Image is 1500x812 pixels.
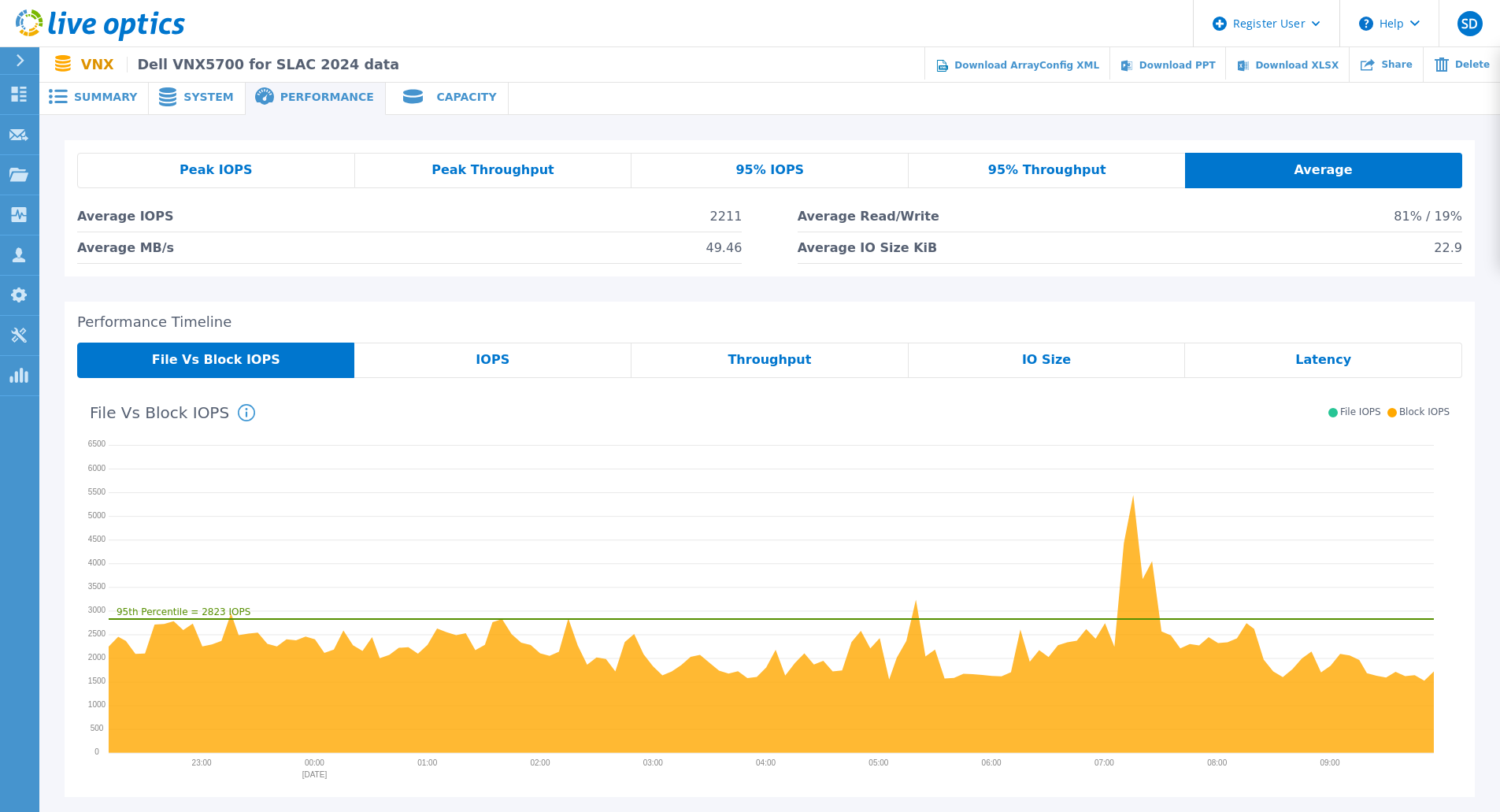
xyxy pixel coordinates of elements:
text: 01:00 [417,758,437,767]
span: Download ArrayConfig XML [954,60,1099,71]
span: Performance [280,91,374,102]
span: 49.46 [706,232,743,263]
text: 04:00 [757,758,776,767]
text: 09:00 [1320,758,1340,767]
text: 00:00 [305,758,324,767]
text: 08:00 [1208,758,1228,767]
text: 95th Percentile = 2823 IOPS [117,606,250,617]
span: IO Size [1022,354,1071,366]
div: File IOPS Block IOPS [1322,407,1450,418]
span: SD [1461,17,1478,30]
span: Latency [1295,354,1351,366]
text: 05:00 [869,758,889,767]
span: Throughput [728,354,811,366]
span: Average MB/s [77,232,174,263]
span: 95% IOPS [735,164,804,176]
span: Average [1294,164,1353,176]
text: 4000 [88,558,106,567]
span: System [183,91,233,102]
span: File Vs Block IOPS [152,354,280,366]
text: 2000 [88,653,106,662]
text: 23:00 [192,758,212,767]
text: 1500 [88,677,106,685]
span: Peak Throughput [431,164,554,176]
text: 2500 [88,629,106,638]
text: 07:00 [1095,758,1115,767]
text: 03:00 [643,758,663,767]
span: Average IOPS [77,201,173,232]
span: Delete [1455,60,1490,69]
span: Peak IOPS [180,164,252,176]
a: Download PPT [1109,47,1226,83]
span: Download PPT [1139,60,1216,71]
text: 6000 [88,463,106,472]
text: 3500 [88,582,106,591]
text: 3000 [88,606,106,614]
text: [DATE] [302,770,328,779]
span: Dell VNX5700 for SLAC 2024 data [127,57,399,72]
span: 95% Throughput [988,164,1106,176]
text: 06:00 [982,758,1002,767]
text: 0 [94,747,99,756]
span: Share [1381,60,1412,69]
text: 02:00 [531,758,550,767]
h2: File Vs Block IOPS [90,404,229,422]
span: 81% / 19% [1394,201,1462,232]
span: Capacity [436,91,496,102]
span: Average IO Size KiB [798,232,938,263]
p: VNX [81,57,399,72]
span: 22.9 [1434,232,1462,263]
text: 500 [91,724,104,732]
text: 5000 [88,510,106,519]
text: 5500 [88,487,106,495]
text: 6500 [88,439,106,448]
a: Download ArrayConfig XML [924,47,1109,83]
a: Download XLSX [1225,47,1349,83]
span: IOPS [476,354,509,366]
span: Average Read/Write [798,201,939,232]
text: 4500 [88,534,106,543]
span: Summary [74,91,137,102]
h2: Performance Timeline [77,314,1462,331]
span: Download XLSX [1255,60,1339,71]
text: 1000 [88,700,106,709]
span: 2211 [710,201,743,232]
